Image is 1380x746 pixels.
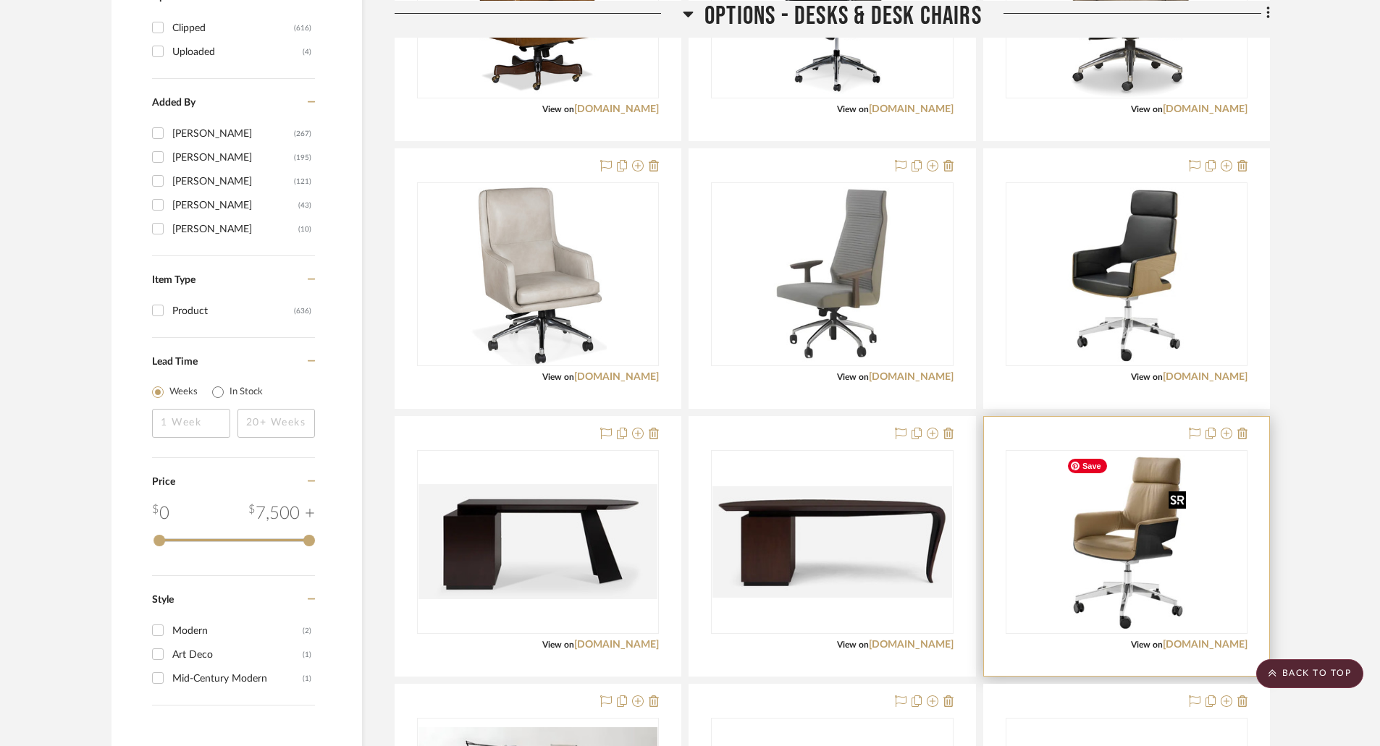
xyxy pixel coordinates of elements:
div: 0 [1006,183,1247,365]
span: View on [1131,640,1163,649]
span: Price [152,477,175,487]
input: 20+ Weeks [237,409,316,438]
div: (1) [303,667,311,690]
span: View on [1131,373,1163,381]
span: View on [1131,105,1163,114]
div: (636) [294,300,311,323]
div: 7,500 + [248,501,315,527]
img: GEBRUEDER T 1819 S 845 DRWE SWIVEL CHAIR 27.2"W X 26.8"D X 42.1"-44.9"H [1064,184,1190,365]
div: (267) [294,122,311,145]
img: GEBRUEDER T 1819 S 845 PVDRWE SWIVEL CHAIR 27.2"W X 26.8"D X 42.5"-45.3"H [1061,452,1192,632]
div: [PERSON_NAME] [172,170,294,193]
div: (616) [294,17,311,40]
div: 0 [1006,451,1247,633]
span: View on [542,105,574,114]
div: Art Deco [172,643,303,666]
div: (43) [298,194,311,217]
a: [DOMAIN_NAME] [869,372,954,382]
div: Uploaded [172,41,303,64]
div: (121) [294,170,311,193]
scroll-to-top-button: BACK TO TOP [1256,659,1363,688]
div: Mid-Century Modern [172,667,303,690]
a: [DOMAIN_NAME] [1163,640,1248,650]
span: View on [542,640,574,649]
a: [DOMAIN_NAME] [574,372,659,382]
img: CHRISTOPHER GUY NORMANDIE DESK 71"W X 31"D X 30'H [418,484,657,599]
div: (1) [303,643,311,666]
span: Item Type [152,275,195,285]
a: [DOMAIN_NAME] [574,104,659,114]
span: View on [837,105,869,114]
label: In Stock [230,385,263,399]
span: View on [837,640,869,649]
span: View on [837,373,869,381]
span: Lead Time [152,357,198,367]
div: Product [172,300,294,323]
div: (10) [298,218,311,241]
a: [DOMAIN_NAME] [1163,104,1248,114]
a: [DOMAIN_NAME] [869,104,954,114]
div: 0 [152,501,169,527]
img: CHRISTOPHER GUY SOULAGES DESK 83"W X 33"D X 30"H [712,486,951,598]
img: HANCOCK & MOORE 6695ST-PL ARYA SWIVEL TILT PNEUMATIC LIFT EXECUTIVE CHAIR 25.75"W X 28'D X 41.75"H [470,184,607,365]
div: [PERSON_NAME] [172,122,294,145]
div: [PERSON_NAME] [172,218,298,241]
div: Clipped [172,17,294,40]
label: Weeks [169,385,198,399]
span: Save [1068,459,1107,473]
div: [PERSON_NAME] [172,146,294,169]
span: Added By [152,98,195,108]
a: [DOMAIN_NAME] [1163,372,1248,382]
div: (2) [303,619,311,643]
div: 0 [712,183,952,365]
div: [PERSON_NAME] [172,194,298,217]
a: [DOMAIN_NAME] [574,640,659,650]
div: (4) [303,41,311,64]
span: View on [542,373,574,381]
span: Style [152,595,174,605]
a: [DOMAIN_NAME] [869,640,954,650]
input: 1 Week [152,409,230,438]
div: 0 [712,451,952,633]
div: (195) [294,146,311,169]
img: PORADA ELIS OFFICE CHAIR 24.4"W X 28.3"D X 46.1"-51.2"H [770,184,896,365]
div: Modern [172,619,303,643]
